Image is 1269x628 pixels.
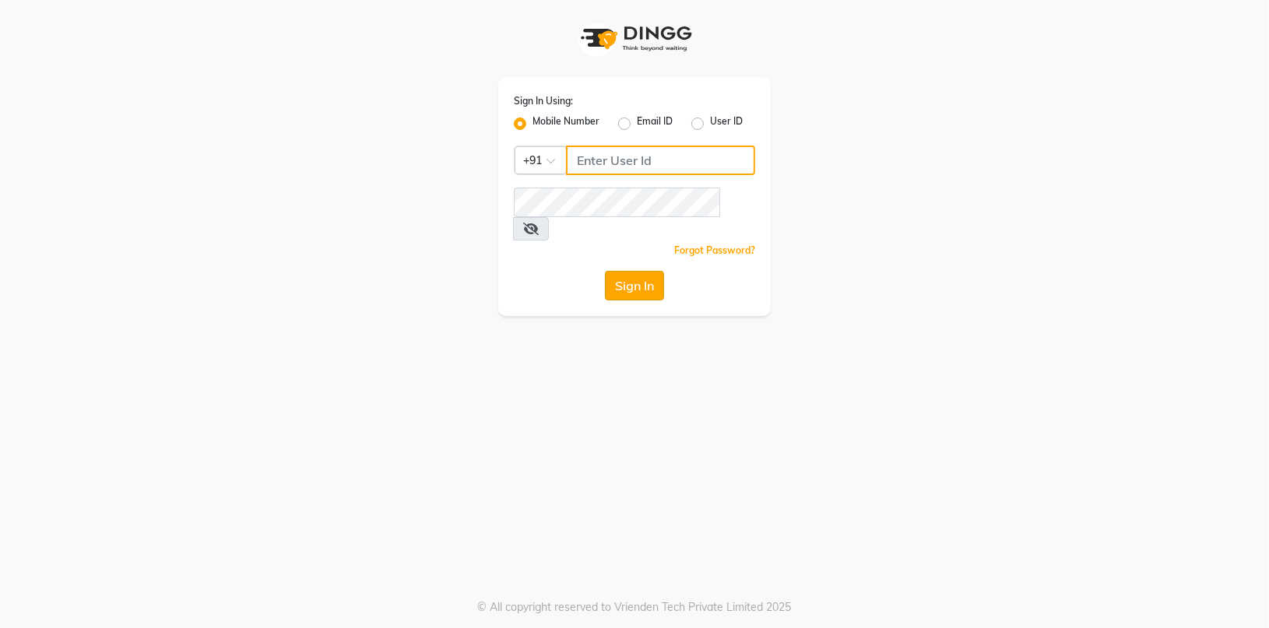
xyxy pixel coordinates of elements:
label: User ID [710,114,743,133]
input: Username [514,188,720,217]
input: Username [566,146,755,175]
button: Sign In [605,271,664,300]
img: logo1.svg [572,16,697,61]
label: Sign In Using: [514,94,573,108]
a: Forgot Password? [674,244,755,256]
label: Email ID [637,114,673,133]
label: Mobile Number [533,114,599,133]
